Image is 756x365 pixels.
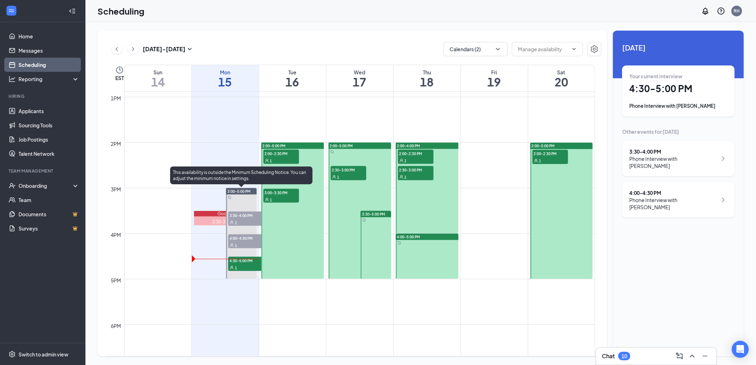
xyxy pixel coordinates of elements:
[259,69,326,76] div: Tue
[732,341,749,358] div: Open Intercom Messenger
[688,352,697,360] svg: ChevronUp
[19,147,79,161] a: Talent Network
[590,45,599,53] svg: Settings
[228,212,264,219] span: 3:30-4:00 PM
[337,175,340,180] span: 1
[110,94,123,102] div: 1pm
[265,159,269,163] svg: User
[19,221,79,236] a: SurveysCrown
[701,352,709,360] svg: Minimize
[443,42,508,56] button: Calendars (2)ChevronDown
[9,93,78,99] div: Hiring
[571,46,577,52] svg: ChevronDown
[263,150,299,157] span: 2:00-2:30 PM
[19,132,79,147] a: Job Postings
[405,158,407,163] span: 1
[19,58,79,72] a: Scheduling
[270,158,272,163] span: 1
[230,221,234,225] svg: User
[19,29,79,43] a: Home
[326,65,393,91] a: September 17, 2025
[228,196,231,199] svg: Sync
[629,83,728,95] h1: 4:30 - 5:00 PM
[629,73,728,80] div: Your current interview
[405,175,407,180] span: 1
[19,118,79,132] a: Sourcing Tools
[9,168,78,174] div: Team Management
[19,182,73,189] div: Onboarding
[528,65,595,91] a: September 20, 2025
[362,218,366,222] svg: Sync
[110,322,123,330] div: 6pm
[494,46,502,53] svg: ChevronDown
[461,65,528,91] a: September 19, 2025
[113,45,120,53] svg: ChevronLeft
[110,185,123,193] div: 3pm
[194,211,257,217] div: Google
[230,266,234,270] svg: User
[622,42,735,53] span: [DATE]
[98,5,145,17] h1: Scheduling
[115,66,124,74] svg: Clock
[398,150,434,157] span: 2:00-2:30 PM
[398,241,401,245] svg: Sync
[539,158,541,163] span: 1
[701,7,710,15] svg: Notifications
[461,69,528,76] div: Fri
[394,76,461,88] h1: 18
[259,76,326,88] h1: 16
[125,65,191,91] a: September 14, 2025
[332,175,336,179] svg: User
[265,198,269,202] svg: User
[719,196,728,204] svg: ChevronRight
[263,143,286,148] span: 2:00-5:00 PM
[674,350,685,362] button: ComposeMessage
[19,351,68,358] div: Switch to admin view
[192,76,259,88] h1: 15
[330,143,353,148] span: 2:00-5:00 PM
[9,75,16,83] svg: Analysis
[331,166,366,173] span: 2:30-3:00 PM
[734,8,740,14] div: RH
[532,143,555,148] span: 2:00-5:00 PM
[362,212,385,217] span: 3:30-5:00 PM
[699,350,711,362] button: Minimize
[143,45,185,53] h3: [DATE] - [DATE]
[621,353,627,359] div: 10
[675,352,684,360] svg: ComposeMessage
[69,7,76,15] svg: Collapse
[398,166,434,173] span: 2:30-3:00 PM
[259,65,326,91] a: September 16, 2025
[397,234,420,239] span: 4:00-5:00 PM
[528,69,595,76] div: Sat
[19,104,79,118] a: Applicants
[397,143,420,148] span: 2:00-4:00 PM
[110,276,123,284] div: 5pm
[125,69,191,76] div: Sun
[528,76,595,88] h1: 20
[125,76,191,88] h1: 14
[110,231,123,239] div: 4pm
[326,76,393,88] h1: 17
[270,197,272,202] span: 1
[587,42,602,56] button: Settings
[629,189,717,196] div: 4:00 - 4:30 PM
[326,69,393,76] div: Wed
[629,196,717,211] div: Phone Interview with [PERSON_NAME]
[602,352,615,360] h3: Chat
[629,155,717,169] div: Phone Interview with [PERSON_NAME]
[19,43,79,58] a: Messages
[130,45,137,53] svg: ChevronRight
[230,243,234,248] svg: User
[687,350,698,362] button: ChevronUp
[111,44,122,54] button: ChevronLeft
[228,234,264,242] span: 4:00-4:30 PM
[19,207,79,221] a: DocumentsCrown
[19,75,80,83] div: Reporting
[719,154,728,163] svg: ChevronRight
[622,128,735,135] div: Other events for [DATE]
[115,74,124,81] span: EST
[532,150,568,157] span: 2:00-2:30 PM
[394,69,461,76] div: Thu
